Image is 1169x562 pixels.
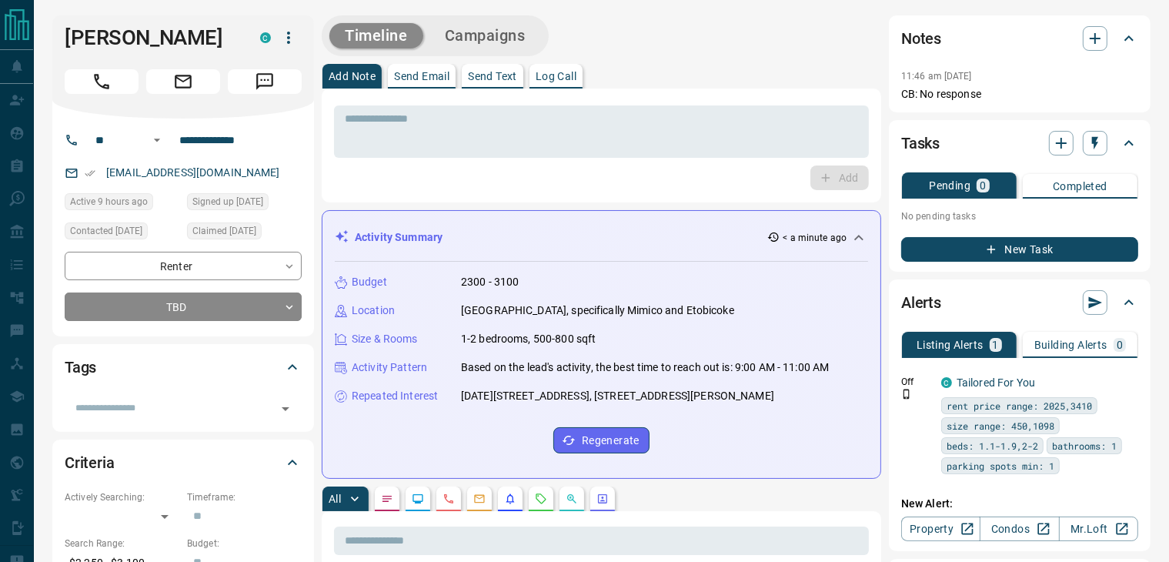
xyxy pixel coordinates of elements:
[381,493,393,505] svg: Notes
[352,303,395,319] p: Location
[461,274,519,290] p: 2300 - 3100
[947,438,1038,453] span: beds: 1.1-1.9,2-2
[901,517,980,541] a: Property
[917,340,984,350] p: Listing Alerts
[901,131,940,156] h2: Tasks
[901,125,1138,162] div: Tasks
[941,377,952,388] div: condos.ca
[65,293,302,321] div: TBD
[596,493,609,505] svg: Agent Actions
[335,223,868,252] div: Activity Summary< a minute ago
[355,229,443,246] p: Activity Summary
[187,222,302,244] div: Sat Jul 26 2025
[70,194,148,209] span: Active 9 hours ago
[473,493,486,505] svg: Emails
[947,398,1092,413] span: rent price range: 2025,3410
[85,168,95,179] svg: Email Verified
[352,388,438,404] p: Repeated Interest
[106,166,280,179] a: [EMAIL_ADDRESS][DOMAIN_NAME]
[187,537,302,550] p: Budget:
[352,331,418,347] p: Size & Rooms
[65,193,179,215] div: Fri Aug 15 2025
[329,23,423,49] button: Timeline
[536,71,576,82] p: Log Call
[329,71,376,82] p: Add Note
[993,340,999,350] p: 1
[192,223,256,239] span: Claimed [DATE]
[1052,438,1117,453] span: bathrooms: 1
[146,69,220,94] span: Email
[901,284,1138,321] div: Alerts
[901,496,1138,512] p: New Alert:
[901,290,941,315] h2: Alerts
[929,180,970,191] p: Pending
[65,444,302,481] div: Criteria
[65,69,139,94] span: Call
[901,71,972,82] p: 11:46 am [DATE]
[1117,340,1123,350] p: 0
[468,71,517,82] p: Send Text
[901,375,932,389] p: Off
[260,32,271,43] div: condos.ca
[443,493,455,505] svg: Calls
[947,458,1054,473] span: parking spots min: 1
[394,71,449,82] p: Send Email
[1053,181,1107,192] p: Completed
[504,493,516,505] svg: Listing Alerts
[901,237,1138,262] button: New Task
[535,493,547,505] svg: Requests
[65,490,179,504] p: Actively Searching:
[192,194,263,209] span: Signed up [DATE]
[228,69,302,94] span: Message
[187,490,302,504] p: Timeframe:
[65,537,179,550] p: Search Range:
[65,349,302,386] div: Tags
[980,180,986,191] p: 0
[901,86,1138,102] p: CB: No response
[901,205,1138,228] p: No pending tasks
[65,222,179,244] div: Mon Jul 28 2025
[783,231,847,245] p: < a minute ago
[275,398,296,420] button: Open
[901,389,912,400] svg: Push Notification Only
[461,331,596,347] p: 1-2 bedrooms, 500-800 sqft
[566,493,578,505] svg: Opportunities
[187,193,302,215] div: Sat Jul 26 2025
[352,274,387,290] p: Budget
[1059,517,1138,541] a: Mr.Loft
[957,376,1035,389] a: Tailored For You
[412,493,424,505] svg: Lead Browsing Activity
[65,25,237,50] h1: [PERSON_NAME]
[352,360,427,376] p: Activity Pattern
[329,493,341,504] p: All
[1034,340,1107,350] p: Building Alerts
[429,23,541,49] button: Campaigns
[65,252,302,280] div: Renter
[65,355,96,380] h2: Tags
[461,360,829,376] p: Based on the lead's activity, the best time to reach out is: 9:00 AM - 11:00 AM
[461,303,734,319] p: [GEOGRAPHIC_DATA], specifically Mimico and Etobicoke
[901,20,1138,57] div: Notes
[70,223,142,239] span: Contacted [DATE]
[901,26,941,51] h2: Notes
[553,427,650,453] button: Regenerate
[947,418,1054,433] span: size range: 450,1098
[65,450,115,475] h2: Criteria
[148,131,166,149] button: Open
[980,517,1059,541] a: Condos
[461,388,774,404] p: [DATE][STREET_ADDRESS], [STREET_ADDRESS][PERSON_NAME]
